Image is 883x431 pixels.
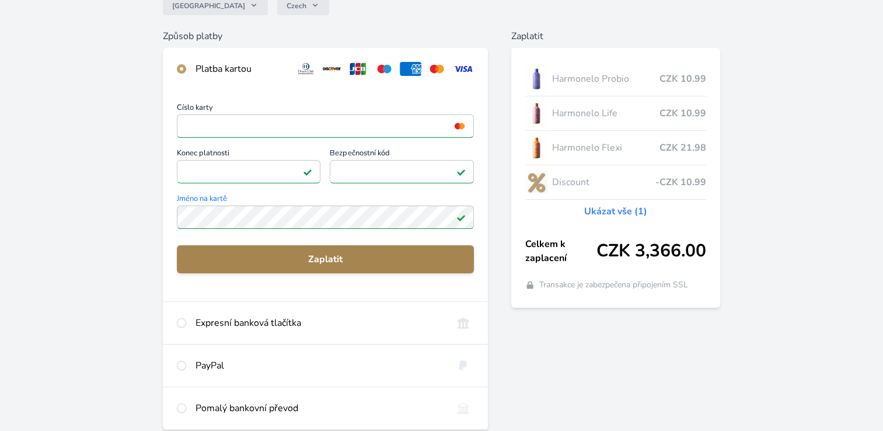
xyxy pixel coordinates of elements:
img: diners.svg [295,62,317,76]
img: discover.svg [321,62,343,76]
span: Číslo karty [177,104,474,114]
img: CLEAN_LIFE_se_stinem_x-lo.jpg [525,99,547,128]
span: Celkem k zaplacení [525,237,596,265]
div: Expresní banková tlačítka [196,316,443,330]
img: discount-lo.png [525,168,547,197]
span: [GEOGRAPHIC_DATA] [172,1,245,11]
img: jcb.svg [347,62,369,76]
div: Platba kartou [196,62,286,76]
iframe: Iframe pro bezpečnostní kód [335,164,469,180]
input: Jméno na kartěPlatné pole [177,206,474,229]
img: Platné pole [303,167,312,176]
img: maestro.svg [374,62,395,76]
button: Zaplatit [177,245,474,273]
iframe: Iframe pro datum vypršení platnosti [182,164,316,180]
h6: Zaplatit [511,29,720,43]
span: Zaplatit [186,252,465,266]
img: mc.svg [426,62,448,76]
div: PayPal [196,359,443,373]
span: CZK 3,366.00 [596,241,706,262]
h6: Způsob platby [163,29,488,43]
span: Konec platnosti [177,150,321,160]
span: Harmonelo Flexi [552,141,659,155]
span: Transakce je zabezpečena připojením SSL [539,279,688,291]
span: Czech [287,1,306,11]
iframe: Iframe pro číslo karty [182,118,469,134]
img: onlineBanking_CZ.svg [452,316,474,330]
span: -CZK 10.99 [655,175,706,189]
a: Ukázat vše (1) [584,204,647,218]
img: mc [452,121,467,131]
img: amex.svg [400,62,421,76]
span: Harmonelo Life [552,106,659,120]
img: Platné pole [456,213,466,222]
span: Harmonelo Probio [552,72,659,86]
img: paypal.svg [452,359,474,373]
span: Bezpečnostní kód [330,150,474,160]
span: CZK 10.99 [659,106,706,120]
img: CLEAN_PROBIO_se_stinem_x-lo.jpg [525,64,547,93]
img: bankTransfer_IBAN.svg [452,401,474,415]
span: CZK 10.99 [659,72,706,86]
div: Pomalý bankovní převod [196,401,443,415]
img: Platné pole [456,167,466,176]
span: Discount [552,175,655,189]
img: visa.svg [452,62,474,76]
img: CLEAN_FLEXI_se_stinem_x-hi_(1)-lo.jpg [525,133,547,162]
span: Jméno na kartě [177,195,474,206]
span: CZK 21.98 [659,141,706,155]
